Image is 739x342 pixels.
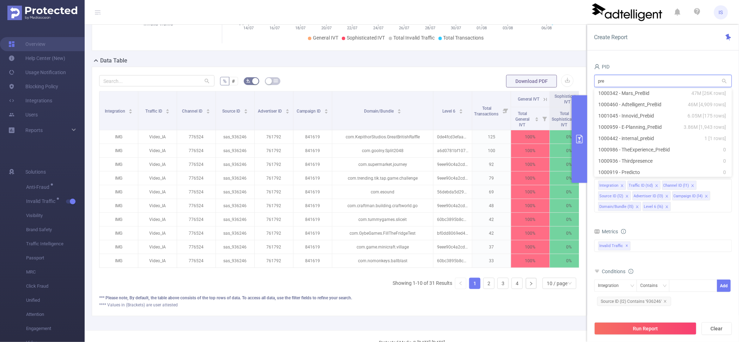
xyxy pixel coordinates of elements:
p: 100 [472,144,511,157]
span: Create Report [594,34,628,41]
p: 60bc3895b8ca0364f563692eea2956a776524 [434,213,472,226]
p: com.KepithorStudios.GreatBritishRaffle [332,130,433,144]
i: icon: down [568,281,572,286]
p: 761792 [255,130,293,144]
span: Click Fraud [26,279,85,293]
i: icon: caret-down [244,111,248,113]
a: Help Center (New) [8,51,65,65]
p: IMG [99,213,138,226]
p: 761792 [255,199,293,212]
li: 1 [469,278,480,289]
li: 1000936 - Thirdpresence [594,155,732,167]
li: 1000986 - TheExperience_PreBid [594,144,732,155]
span: Source ID [222,109,241,114]
p: 9eee90c4a2cdac063ff32c681b31867776524 [434,240,472,254]
p: 0% [550,254,588,268]
p: 841619 [293,172,332,185]
p: 100% [511,158,550,171]
div: Sort [128,108,133,112]
div: Sort [285,108,290,112]
i: icon: close [664,300,667,303]
p: 761792 [255,227,293,240]
p: Video_IA [138,185,177,199]
div: Advertiser ID (l3) [634,192,664,201]
i: icon: caret-down [166,111,170,113]
i: icon: caret-up [244,108,248,110]
li: Domain/Bundle (l5) [598,202,641,211]
p: 0% [550,130,588,144]
p: sas_936246 [216,199,254,212]
p: 841619 [293,130,332,144]
span: Integration [105,109,126,114]
span: Sophisticated IVT [347,35,385,41]
span: 47M [26K rows] [692,89,726,97]
p: 60bc3895b8ca0364f563692eea2956a776524 [434,254,472,268]
i: icon: close [625,194,629,199]
p: 761792 [255,158,293,171]
span: Total Invalid Traffic [394,35,435,41]
i: icon: caret-up [206,108,210,110]
p: 0% [550,240,588,254]
button: Run Report [594,322,697,335]
li: Traffic ID (tid) [628,181,661,190]
p: 100% [511,144,550,157]
p: 776524 [177,172,216,185]
p: 841619 [293,144,332,157]
div: Level 6 (l6) [644,202,664,211]
p: 0% [550,144,588,157]
i: icon: caret-down [459,111,463,113]
div: Contains [641,280,663,292]
i: icon: caret-up [325,108,328,110]
i: Filter menu [540,107,550,130]
li: Channel ID (l1) [662,181,697,190]
a: 3 [498,278,508,289]
li: Source ID (l2) [598,191,631,200]
li: Level 6 (l6) [643,202,671,211]
li: 1000342 - Mars_PreBid [594,88,732,99]
div: Sort [459,108,463,112]
li: 1000442 - internal_prebid [594,133,732,144]
p: 100% [511,240,550,254]
span: Invalid Traffic [26,199,58,204]
p: 100% [511,213,550,226]
p: IMG [99,172,138,185]
tspan: 01/08 [477,26,487,30]
li: Showing 1-10 of 31 Results [393,278,452,289]
li: Integration [598,181,626,190]
span: Anti-Fraud [26,185,52,190]
a: Users [8,108,38,122]
p: 761792 [255,254,293,268]
p: 776524 [177,199,216,212]
span: General IVT [518,97,540,102]
p: Video_IA [138,213,177,226]
span: MRC [26,265,85,279]
p: IMG [99,158,138,171]
p: 761792 [255,172,293,185]
div: Sort [324,108,328,112]
i: icon: close [691,184,695,188]
p: 79 [472,172,511,185]
p: 841619 [293,185,332,199]
p: 776524 [177,185,216,199]
span: 0 [723,146,726,154]
li: 1001045 - Innovid_Prebid [594,110,732,121]
p: com.tummygames.sliceit [332,213,433,226]
p: com.goolny.Split2048 [332,144,433,157]
li: Campaign ID (l4) [672,191,710,200]
i: icon: user [594,64,600,70]
p: com.esound [332,185,433,199]
span: ✕ [626,242,629,250]
div: Integration [598,280,624,292]
p: Video_IA [138,254,177,268]
p: 841619 [293,240,332,254]
i: icon: close [655,184,659,188]
i: icon: caret-up [166,108,170,110]
tspan: 0 [551,22,553,26]
span: # [232,78,235,84]
p: 0% [550,158,588,171]
li: Next Page [526,278,537,289]
div: Source ID (l2) [600,192,624,201]
p: sas_936246 [216,130,254,144]
span: Attention [26,307,85,322]
p: 125 [472,130,511,144]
